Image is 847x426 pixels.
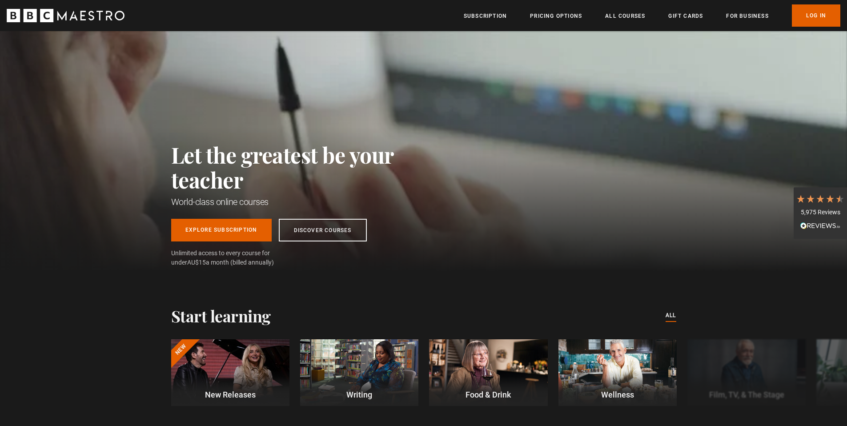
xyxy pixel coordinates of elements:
[171,219,272,241] a: Explore Subscription
[796,194,845,204] div: 4.7 Stars
[605,12,645,20] a: All Courses
[300,339,418,406] a: Writing
[792,4,840,27] a: Log In
[687,339,806,406] a: Film, TV, & The Stage
[171,306,271,325] h2: Start learning
[171,339,289,406] a: New New Releases
[464,12,507,20] a: Subscription
[558,339,677,406] a: Wellness
[171,142,434,192] h2: Let the greatest be your teacher
[171,196,434,208] h1: World-class online courses
[796,221,845,232] div: Read All Reviews
[666,311,676,321] a: All
[429,339,547,406] a: Food & Drink
[171,249,291,267] span: Unlimited access to every course for under a month (billed annually)
[794,187,847,239] div: 5,975 ReviewsRead All Reviews
[800,222,840,229] img: REVIEWS.io
[279,219,367,241] a: Discover Courses
[668,12,703,20] a: Gift Cards
[464,4,840,27] nav: Primary
[796,208,845,217] div: 5,975 Reviews
[726,12,768,20] a: For business
[7,9,124,22] svg: BBC Maestro
[530,12,582,20] a: Pricing Options
[187,259,206,266] span: AU$15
